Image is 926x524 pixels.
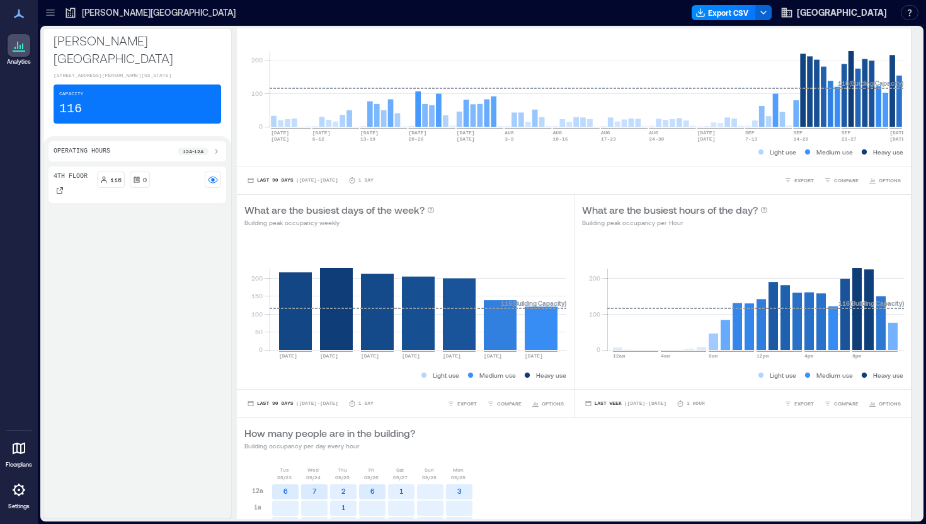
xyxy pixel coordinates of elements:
[280,466,289,474] p: Tue
[255,328,263,335] tspan: 50
[821,174,861,187] button: COMPARE
[408,136,423,142] text: 20-26
[777,3,891,23] button: [GEOGRAPHIC_DATA]
[143,175,147,185] p: 0
[361,353,379,359] text: [DATE]
[307,466,319,474] p: Wed
[364,474,379,481] p: 09/26
[816,370,853,380] p: Medium use
[443,353,461,359] text: [DATE]
[312,136,324,142] text: 6-12
[59,100,82,118] p: 116
[451,474,466,481] p: 09/29
[697,136,716,142] text: [DATE]
[445,397,479,410] button: EXPORT
[425,466,434,474] p: Sun
[341,487,346,495] text: 2
[2,433,36,472] a: Floorplans
[360,136,375,142] text: 13-19
[54,172,88,182] p: 4th Floor
[745,136,757,142] text: 7-13
[396,466,404,474] p: Sat
[8,503,30,510] p: Settings
[453,466,464,474] p: Mon
[244,441,415,451] p: Building occupancy per day every hour
[553,130,563,136] text: AUG
[588,274,600,282] tspan: 200
[770,370,796,380] p: Light use
[582,397,669,410] button: Last Week |[DATE]-[DATE]
[306,474,321,481] p: 09/24
[553,136,568,142] text: 10-16
[259,122,263,130] tspan: 0
[271,136,289,142] text: [DATE]
[601,136,616,142] text: 17-23
[782,174,816,187] button: EXPORT
[251,310,263,318] tspan: 100
[873,147,903,157] p: Heavy use
[369,466,374,474] p: Fri
[254,502,261,512] p: 1a
[793,130,803,136] text: SEP
[505,136,514,142] text: 3-9
[110,175,122,185] p: 116
[709,353,718,359] text: 8am
[782,397,816,410] button: EXPORT
[889,130,908,136] text: [DATE]
[251,90,263,97] tspan: 100
[244,218,435,228] p: Building peak occupancy weekly
[613,353,625,359] text: 12am
[251,292,263,300] tspan: 150
[457,400,477,407] span: EXPORT
[3,30,35,69] a: Analytics
[244,174,341,187] button: Last 90 Days |[DATE]-[DATE]
[797,6,887,19] span: [GEOGRAPHIC_DATA]
[842,130,851,136] text: SEP
[879,400,901,407] span: OPTIONS
[244,397,341,410] button: Last 90 Days |[DATE]-[DATE]
[484,353,502,359] text: [DATE]
[536,370,566,380] p: Heavy use
[649,130,658,136] text: AUG
[360,130,379,136] text: [DATE]
[312,487,317,495] text: 7
[601,130,610,136] text: AUG
[842,136,857,142] text: 21-27
[277,474,292,481] p: 09/23
[457,487,462,495] text: 3
[4,475,34,514] a: Settings
[457,130,475,136] text: [DATE]
[596,346,600,353] tspan: 0
[259,346,263,353] tspan: 0
[588,310,600,318] tspan: 100
[279,353,297,359] text: [DATE]
[692,5,756,20] button: Export CSV
[408,130,426,136] text: [DATE]
[358,177,374,184] p: 1 Day
[661,353,670,359] text: 4am
[889,136,908,142] text: [DATE]
[7,58,31,66] p: Analytics
[54,146,110,156] p: Operating Hours
[251,56,263,64] tspan: 200
[457,136,475,142] text: [DATE]
[542,400,564,407] span: OPTIONS
[59,90,83,98] p: Capacity
[834,400,859,407] span: COMPARE
[244,426,415,441] p: How many people are in the building?
[757,353,769,359] text: 12pm
[505,130,514,136] text: AUG
[82,6,236,19] p: [PERSON_NAME][GEOGRAPHIC_DATA]
[821,397,861,410] button: COMPARE
[745,130,755,136] text: SEP
[697,130,716,136] text: [DATE]
[866,397,903,410] button: OPTIONS
[54,32,221,67] p: [PERSON_NAME][GEOGRAPHIC_DATA]
[649,136,664,142] text: 24-30
[866,174,903,187] button: OPTIONS
[794,177,814,184] span: EXPORT
[244,202,425,218] p: What are the busiest days of the week?
[399,487,404,495] text: 1
[497,400,522,407] span: COMPARE
[582,202,758,218] p: What are the busiest hours of the day?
